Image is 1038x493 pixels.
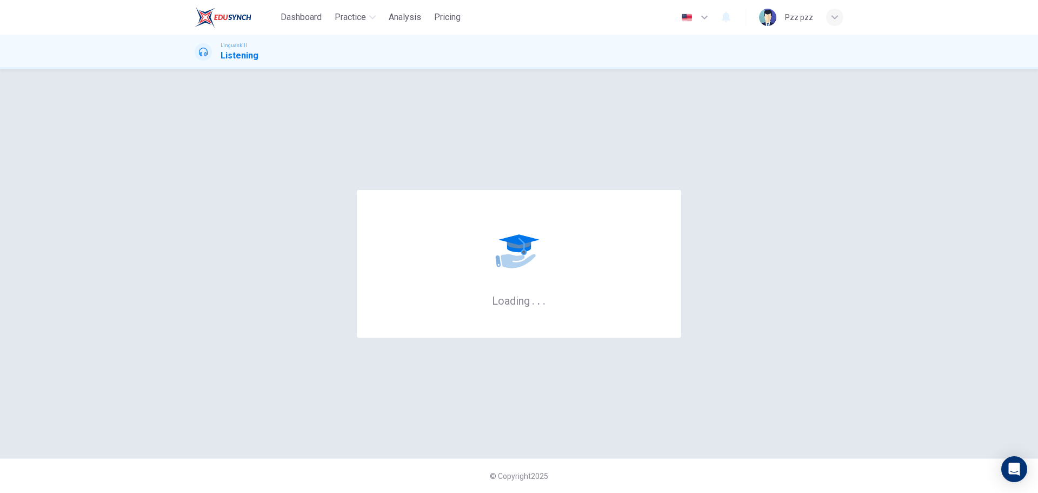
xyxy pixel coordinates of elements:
h6: . [542,291,546,308]
span: Analysis [389,11,421,24]
button: Analysis [384,8,425,27]
div: Open Intercom Messenger [1001,456,1027,482]
h6: . [537,291,541,308]
img: EduSynch logo [195,6,251,28]
span: © Copyright 2025 [490,472,548,481]
div: Pzz pzz [785,11,813,24]
h6: . [531,291,535,308]
button: Pricing [430,8,465,27]
span: Linguaskill [221,42,247,49]
img: Profile picture [759,9,776,26]
h6: Loading [492,293,546,307]
span: Pricing [434,11,461,24]
h1: Listening [221,49,258,62]
img: en [680,14,694,22]
a: EduSynch logo [195,6,276,28]
span: Dashboard [281,11,322,24]
span: Practice [335,11,366,24]
button: Practice [330,8,380,27]
button: Dashboard [276,8,326,27]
